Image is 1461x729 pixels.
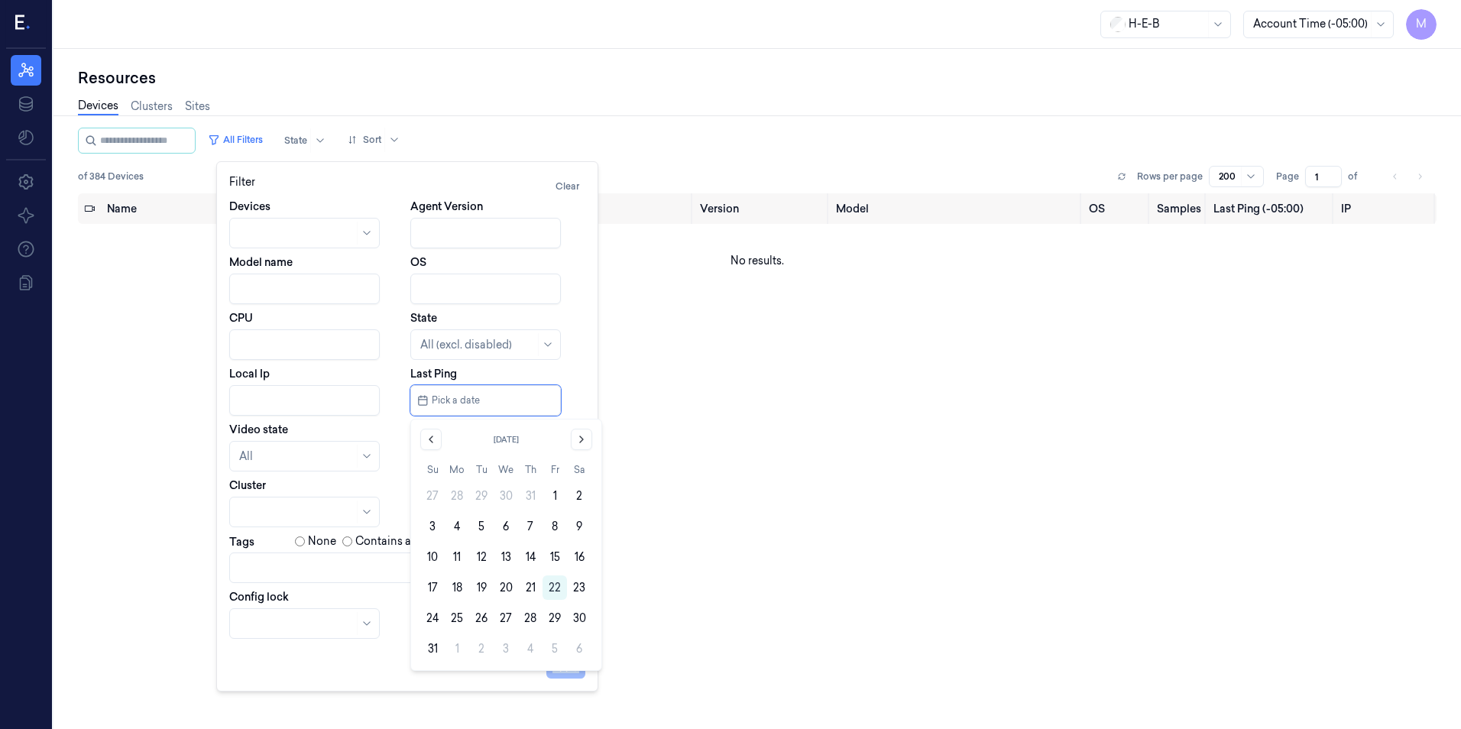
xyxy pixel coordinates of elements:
[420,545,445,569] button: Sunday, August 10th, 2025
[494,514,518,539] button: Wednesday, August 6th, 2025
[543,637,567,661] button: Friday, September 5th, 2025
[494,545,518,569] button: Wednesday, August 13th, 2025
[469,484,494,508] button: Tuesday, July 29th, 2025
[525,193,694,224] th: Site
[518,637,543,661] button: Thursday, September 4th, 2025
[694,193,830,224] th: Version
[518,462,543,478] th: Thursday
[229,422,288,437] label: Video state
[445,484,469,508] button: Monday, July 28th, 2025
[469,514,494,539] button: Tuesday, August 5th, 2025
[494,575,518,600] button: Wednesday, August 20th, 2025
[1137,170,1203,183] p: Rows per page
[78,224,1437,297] td: No results.
[1335,193,1437,224] th: IP
[518,514,543,539] button: Thursday, August 7th, 2025
[1083,193,1151,224] th: OS
[567,606,591,630] button: Saturday, August 30th, 2025
[543,575,567,600] button: Today, Friday, August 22nd, 2025
[229,589,289,604] label: Config lock
[543,606,567,630] button: Friday, August 29th, 2025
[420,606,445,630] button: Sunday, August 24th, 2025
[355,533,423,549] label: Contains any
[543,545,567,569] button: Friday, August 15th, 2025
[451,429,562,450] button: [DATE]
[494,484,518,508] button: Wednesday, July 30th, 2025
[420,462,445,478] th: Sunday
[494,606,518,630] button: Wednesday, August 27th, 2025
[229,478,266,493] label: Cluster
[469,575,494,600] button: Tuesday, August 19th, 2025
[229,310,253,326] label: CPU
[469,606,494,630] button: Tuesday, August 26th, 2025
[543,484,567,508] button: Friday, August 1st, 2025
[1406,9,1437,40] button: M
[410,254,426,270] label: OS
[543,514,567,539] button: Friday, August 8th, 2025
[229,199,270,214] label: Devices
[308,533,336,549] label: None
[445,545,469,569] button: Monday, August 11th, 2025
[1276,170,1299,183] span: Page
[518,545,543,569] button: Thursday, August 14th, 2025
[420,575,445,600] button: Sunday, August 17th, 2025
[567,637,591,661] button: Saturday, September 6th, 2025
[549,174,585,199] button: Clear
[410,310,437,326] label: State
[469,462,494,478] th: Tuesday
[518,575,543,600] button: Thursday, August 21st, 2025
[445,575,469,600] button: Monday, August 18th, 2025
[445,514,469,539] button: Monday, August 4th, 2025
[229,174,585,199] div: Filter
[445,606,469,630] button: Monday, August 25th, 2025
[469,545,494,569] button: Tuesday, August 12th, 2025
[429,388,554,413] input: Pick a date
[567,545,591,569] button: Saturday, August 16th, 2025
[445,462,469,478] th: Monday
[469,637,494,661] button: Tuesday, September 2nd, 2025
[78,98,118,115] a: Devices
[202,128,269,152] button: All Filters
[518,606,543,630] button: Thursday, August 28th, 2025
[1348,170,1372,183] span: of
[830,193,1084,224] th: Model
[185,99,210,115] a: Sites
[518,484,543,508] button: Thursday, July 31st, 2025
[445,637,469,661] button: Monday, September 1st, 2025
[494,462,518,478] th: Wednesday
[571,429,592,450] button: Go to the Next Month
[229,536,254,547] label: Tags
[420,462,591,661] table: August 2025
[494,637,518,661] button: Wednesday, September 3rd, 2025
[543,462,567,478] th: Friday
[567,575,591,600] button: Saturday, August 23rd, 2025
[1207,193,1335,224] th: Last Ping (-05:00)
[410,366,457,381] label: Last Ping
[420,637,445,661] button: Sunday, August 31st, 2025
[1385,166,1430,187] nav: pagination
[229,366,270,381] label: Local Ip
[78,67,1437,89] div: Resources
[567,484,591,508] button: Saturday, August 2nd, 2025
[229,254,293,270] label: Model name
[131,99,173,115] a: Clusters
[420,429,442,450] button: Go to the Previous Month
[78,170,144,183] span: of 384 Devices
[101,193,270,224] th: Name
[567,462,591,478] th: Saturday
[1151,193,1207,224] th: Samples
[567,514,591,539] button: Saturday, August 9th, 2025
[420,514,445,539] button: Sunday, August 3rd, 2025
[420,484,445,508] button: Sunday, July 27th, 2025
[410,199,483,214] label: Agent Version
